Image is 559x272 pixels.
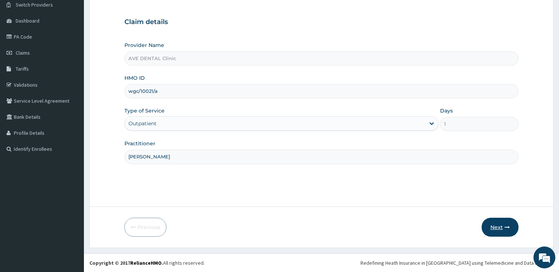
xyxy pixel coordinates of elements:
[120,4,137,21] div: Minimize live chat window
[42,87,101,160] span: We're online!
[89,260,163,266] strong: Copyright © 2017 .
[124,18,518,26] h3: Claim details
[4,189,139,214] textarea: Type your message and hit 'Enter'
[440,107,453,114] label: Days
[124,42,164,49] label: Provider Name
[124,74,145,82] label: HMO ID
[124,107,165,114] label: Type of Service
[124,150,518,164] input: Enter Name
[124,140,155,147] label: Practitioner
[361,259,554,267] div: Redefining Heath Insurance in [GEOGRAPHIC_DATA] using Telemedicine and Data Science!
[482,218,518,237] button: Next
[128,120,157,127] div: Outpatient
[84,253,559,272] footer: All rights reserved.
[16,66,29,72] span: Tariffs
[16,50,30,56] span: Claims
[130,260,162,266] a: RelianceHMO
[38,41,123,50] div: Chat with us now
[124,84,518,98] input: Enter HMO ID
[16,1,53,8] span: Switch Providers
[124,218,166,237] button: Previous
[14,36,30,55] img: d_794563401_company_1708531726252_794563401
[16,17,39,24] span: Dashboard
